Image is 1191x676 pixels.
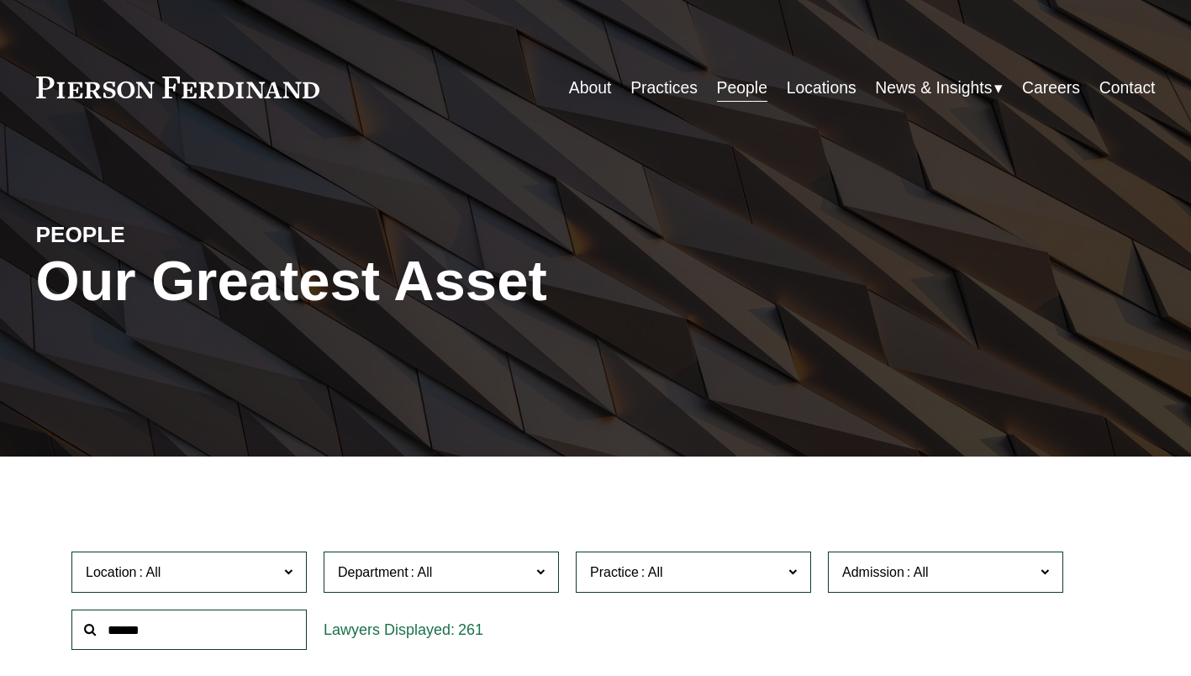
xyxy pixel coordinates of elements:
span: Practice [590,565,639,579]
a: Practices [630,71,698,104]
span: Department [338,565,408,579]
h4: PEOPLE [36,221,316,249]
a: People [717,71,767,104]
span: 261 [458,621,483,638]
h1: Our Greatest Asset [36,249,783,314]
a: folder dropdown [875,71,1003,104]
span: News & Insights [875,73,992,103]
a: About [569,71,612,104]
span: Location [86,565,137,579]
a: Locations [787,71,856,104]
a: Contact [1099,71,1156,104]
span: Admission [842,565,904,579]
a: Careers [1022,71,1080,104]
